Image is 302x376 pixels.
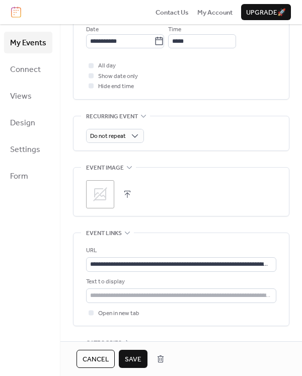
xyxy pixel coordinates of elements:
span: Cancel [83,354,109,364]
a: Views [4,85,52,107]
span: Contact Us [156,8,189,18]
span: Recurring event [86,111,138,121]
span: All day [98,61,116,71]
span: Save [125,354,141,364]
span: Date [86,25,99,35]
span: Form [10,169,28,184]
span: Hide end time [98,82,134,92]
div: ; [86,180,114,208]
a: Form [4,165,52,187]
span: Connect [10,62,41,78]
span: Event links [86,229,122,239]
span: My Events [10,35,46,51]
span: My Account [197,8,233,18]
a: Settings [4,138,52,160]
a: Design [4,112,52,133]
img: logo [11,7,21,18]
div: URL [86,246,274,256]
button: Upgrade🚀 [241,4,291,20]
span: Views [10,89,32,104]
button: Save [119,350,147,368]
a: My Events [4,32,52,53]
a: Contact Us [156,7,189,17]
span: Upgrade 🚀 [246,8,286,18]
span: Categories [86,338,122,348]
div: Text to display [86,277,274,287]
span: Settings [10,142,40,158]
span: Show date only [98,71,138,82]
span: Open in new tab [98,309,139,319]
button: Cancel [77,350,115,368]
span: Design [10,115,35,131]
a: Connect [4,58,52,80]
a: My Account [197,7,233,17]
span: Event image [86,163,124,173]
span: Do not repeat [90,130,126,142]
span: Time [168,25,181,35]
